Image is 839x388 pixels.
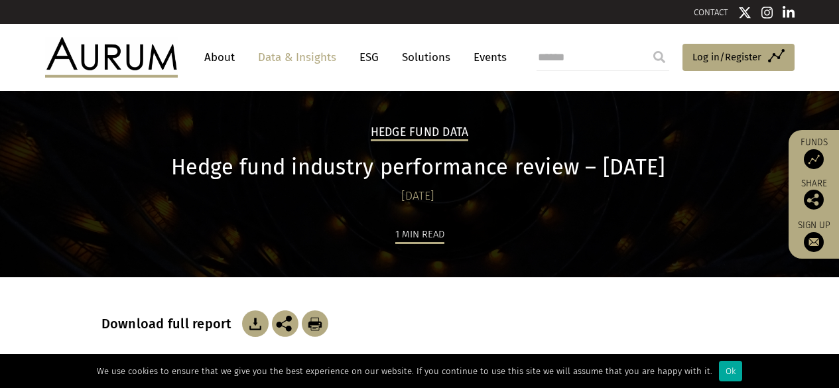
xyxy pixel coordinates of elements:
h3: Download full report [101,316,239,332]
div: 1 min read [395,226,444,244]
a: CONTACT [694,7,728,17]
div: Share [795,179,832,210]
input: Submit [646,44,673,70]
img: Instagram icon [761,6,773,19]
img: Aurum [45,37,178,77]
a: Solutions [395,45,457,70]
img: Share this post [272,310,298,337]
h1: Hedge fund industry performance review – [DATE] [101,155,735,180]
div: Ok [719,361,742,381]
h2: Hedge Fund Data [371,125,469,141]
img: Access Funds [804,149,824,169]
a: About [198,45,241,70]
img: Download Article [302,310,328,337]
img: Sign up to our newsletter [804,232,824,252]
a: Funds [795,137,832,169]
a: ESG [353,45,385,70]
a: Sign up [795,220,832,252]
a: Data & Insights [251,45,343,70]
img: Twitter icon [738,6,751,19]
a: Events [467,45,507,70]
span: Log in/Register [692,49,761,65]
a: Log in/Register [682,44,795,72]
div: [DATE] [101,187,735,206]
img: Share this post [804,190,824,210]
img: Linkedin icon [783,6,795,19]
img: Download Article [242,310,269,337]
